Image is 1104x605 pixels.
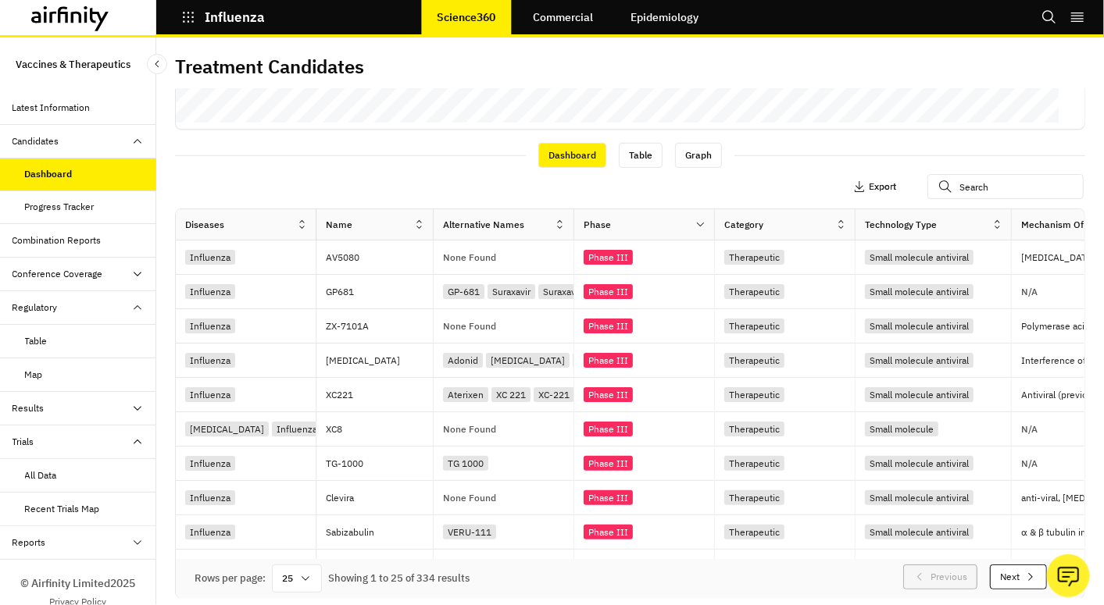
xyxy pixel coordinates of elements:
div: Influenza [185,490,235,505]
div: Results [13,401,45,415]
h2: Treatment Candidates [175,55,364,78]
div: Influenza [185,525,235,539]
div: Therapeutic [724,422,784,436]
div: Table [619,143,663,168]
div: XC-221 [534,387,574,402]
p: ZX-7101A [326,319,433,334]
div: Regulatory [13,301,58,315]
button: Next [990,564,1047,589]
div: Allpar [573,353,606,368]
div: Influenza [185,353,235,368]
p: Clevira [326,490,433,506]
div: Map [25,368,43,382]
div: Influenza [185,456,235,471]
div: Phase [584,218,611,232]
div: Phase III [584,422,633,436]
div: Phase III [584,525,633,539]
div: Small molecule antiviral [865,319,974,333]
div: Therapeutic [724,319,784,333]
div: Name [326,218,352,232]
div: [MEDICAL_DATA] [185,422,269,436]
div: Recent Trials Map [25,502,100,516]
div: Combination Reports [13,233,102,247]
p: © Airfinity Limited 2025 [20,575,135,592]
div: Diseases [185,218,224,232]
p: N/A [1021,425,1038,434]
div: Latest Information [13,101,91,115]
p: Anti-[MEDICAL_DATA] Intravenous Hyperimmune Immunoglobulin [326,559,433,575]
div: Phase III [584,284,633,299]
div: Influenza [272,422,322,436]
div: Phase III [584,319,633,333]
div: Therapeutic [724,490,784,505]
p: TG-1000 [326,456,433,472]
div: Graph [675,143,722,168]
div: 25 [272,564,322,593]
div: Therapeutic [724,456,784,471]
div: Phase III [584,353,633,368]
div: Suraxavir marboxil [538,284,624,299]
div: Phase III [584,250,633,265]
div: Small molecule antiviral [865,525,974,539]
p: AV5080 [326,250,433,265]
div: Category [724,218,763,232]
div: GP-681 [443,284,484,299]
div: Influenza [185,387,235,402]
p: N/A [1021,459,1038,468]
p: Sabizabulin [326,525,433,540]
div: Alternative Names [443,218,524,232]
div: Dashboard [25,167,73,181]
div: Rows per page: [195,571,266,586]
div: Small molecule antiviral [865,490,974,505]
p: N/A [1021,287,1038,297]
p: Science360 [437,11,495,23]
button: Ask our analysts [1047,554,1090,597]
p: XC8 [326,422,433,437]
button: Export [853,174,896,199]
div: Small molecule antiviral [865,284,974,299]
div: Influenza [185,284,235,299]
div: Phase III [584,456,633,471]
button: Previous [903,564,977,589]
div: XC 221 [491,387,531,402]
div: Adonid [443,353,483,368]
button: Close Sidebar [147,54,167,74]
div: Phase III [584,490,633,505]
p: GP681 [326,284,433,300]
div: Dashboard [538,143,606,168]
div: [MEDICAL_DATA] [486,353,570,368]
div: Therapeutic [724,387,784,402]
div: Small molecule [865,422,938,436]
div: Trials [13,435,34,449]
div: Aterixen [443,387,488,402]
p: Export [869,181,896,192]
button: Search [1041,4,1057,30]
div: Therapeutic [724,250,784,265]
div: All Data [25,468,57,482]
div: Therapeutic [724,353,784,368]
p: None Found [443,425,496,434]
div: Small molecule antiviral [865,456,974,471]
p: [MEDICAL_DATA] [326,353,433,368]
div: Conference Coverage [13,267,103,281]
div: Influenza [185,319,235,333]
div: Candidates [13,134,59,148]
div: Suraxavir [488,284,535,299]
div: Influenza [185,250,235,265]
div: Small molecule antiviral [865,250,974,265]
div: Showing 1 to 25 of 334 results [328,571,470,586]
div: Reports [13,536,46,550]
div: Small molecule antiviral [865,387,974,402]
div: Small molecule antiviral [865,353,974,368]
p: None Found [443,493,496,503]
p: XC221 [326,387,433,403]
div: Therapeutic [724,284,784,299]
p: None Found [443,322,496,331]
button: Influenza [181,4,265,30]
div: Therapeutic [724,525,784,539]
div: Technology Type [865,218,937,232]
div: VERU-111 [443,525,496,539]
p: Influenza [205,10,265,24]
div: TG 1000 [443,456,488,471]
input: Search [927,174,1084,199]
